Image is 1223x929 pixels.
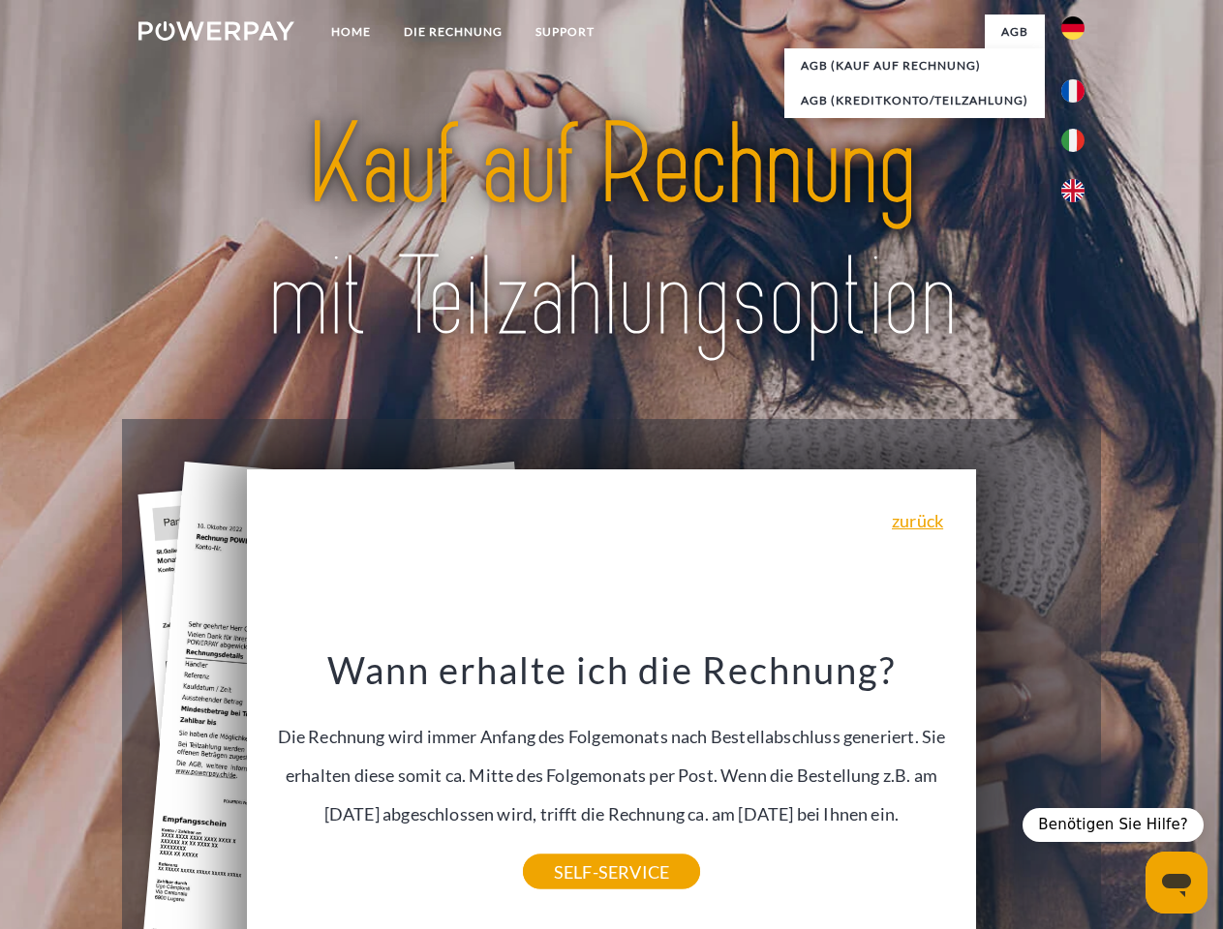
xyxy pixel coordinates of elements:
[185,93,1038,371] img: title-powerpay_de.svg
[138,21,294,41] img: logo-powerpay-white.svg
[1146,852,1208,914] iframe: Schaltfläche zum Öffnen des Messaging-Fensters; Konversation läuft
[892,512,943,529] a: zurück
[1061,79,1085,103] img: fr
[1061,179,1085,202] img: en
[315,15,387,49] a: Home
[784,83,1045,118] a: AGB (Kreditkonto/Teilzahlung)
[1061,16,1085,40] img: de
[523,854,700,889] a: SELF-SERVICE
[259,646,965,693] h3: Wann erhalte ich die Rechnung?
[387,15,519,49] a: DIE RECHNUNG
[259,646,965,872] div: Die Rechnung wird immer Anfang des Folgemonats nach Bestellabschluss generiert. Sie erhalten dies...
[1061,129,1085,152] img: it
[784,48,1045,83] a: AGB (Kauf auf Rechnung)
[519,15,611,49] a: SUPPORT
[1023,808,1204,842] div: Benötigen Sie Hilfe?
[985,15,1045,49] a: agb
